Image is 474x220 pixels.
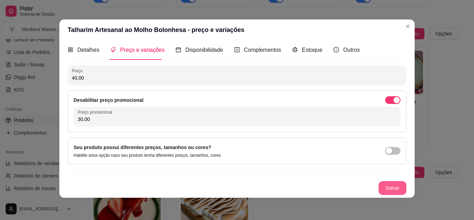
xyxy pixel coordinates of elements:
span: info-circle [333,47,339,52]
button: Close [402,21,413,32]
input: Preço promocional [78,116,396,123]
span: plus-square [234,47,240,52]
button: Salvar [379,181,406,195]
span: Preço e variações [120,47,164,53]
span: Complementos [244,47,281,53]
span: tags [110,47,116,52]
header: Talharim Artesanal ao Molho Bolonhesa - preço e variações [59,19,415,40]
label: Seu produto possui diferentes preços, tamanhos ou cores? [74,145,211,150]
input: Preço [72,74,402,81]
p: Habilite essa opção caso seu produto tenha diferentes preços, tamanhos, cores [74,153,221,158]
span: code-sandbox [292,47,298,52]
span: appstore [68,47,73,52]
label: Preço promocional [78,109,115,115]
label: Desabilitar preço promocional [74,97,144,103]
span: Estoque [302,47,322,53]
span: Disponibilidade [185,47,223,53]
span: Outros [343,47,360,53]
label: Preço [72,68,85,74]
span: calendar [176,47,181,52]
span: Detalhes [77,47,99,53]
